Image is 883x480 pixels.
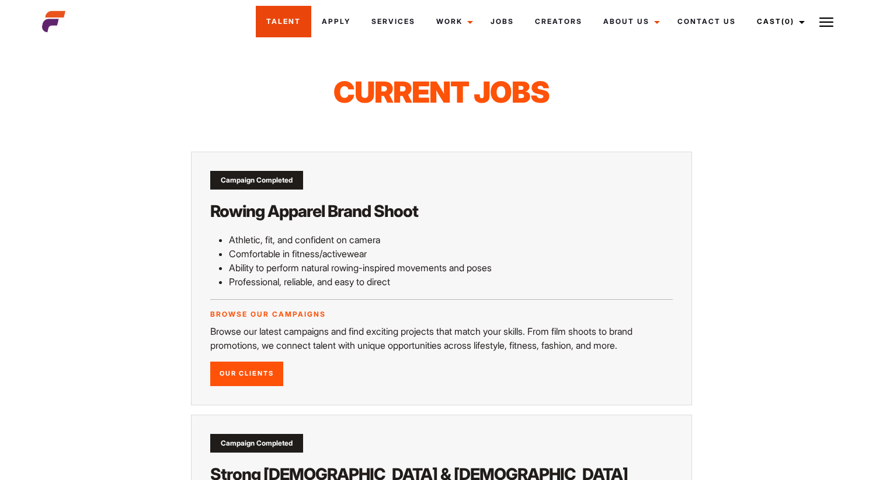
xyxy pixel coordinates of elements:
h2: Rowing Apparel Brand Shoot [210,200,673,222]
a: About Us [593,6,667,37]
a: Jobs [480,6,524,37]
a: Contact Us [667,6,746,37]
a: Services [361,6,426,37]
div: Campaign Completed [210,171,303,190]
a: Apply [311,6,361,37]
a: Work [426,6,480,37]
p: Professional, reliable, and easy to direct [229,275,673,289]
p: Browse our latest campaigns and find exciting projects that match your skills. From film shoots t... [210,324,673,352]
a: Talent [256,6,311,37]
a: Cast(0) [746,6,812,37]
div: Campaign Completed [210,434,303,453]
h1: Current Jobs [211,75,671,110]
img: cropped-aefm-brand-fav-22-square.png [42,10,65,33]
a: Our Clients [210,362,283,386]
img: Burger icon [819,15,833,29]
p: Comfortable in fitness/activewear [229,247,673,261]
p: Athletic, fit, and confident on camera [229,233,673,247]
span: (0) [781,17,794,26]
a: Creators [524,6,593,37]
p: Ability to perform natural rowing-inspired movements and poses [229,261,673,275]
p: Browse our campaigns [210,309,673,320]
